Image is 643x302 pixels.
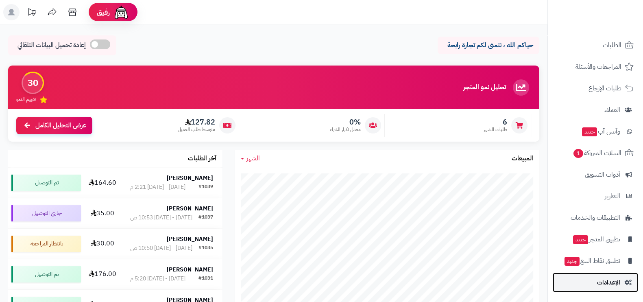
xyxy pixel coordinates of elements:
div: تم التوصيل [11,175,81,191]
span: التقارير [605,190,620,202]
div: جاري التوصيل [11,205,81,221]
div: #1031 [198,275,213,283]
strong: [PERSON_NAME] [167,235,213,243]
a: الطلبات [553,35,638,55]
a: وآتس آبجديد [553,122,638,141]
span: المراجعات والأسئلة [575,61,621,72]
div: #1035 [198,244,213,252]
span: أدوات التسويق [585,169,620,180]
a: طلبات الإرجاع [553,79,638,98]
img: logo-2.png [588,20,635,37]
span: طلبات الإرجاع [589,83,621,94]
a: تحديثات المنصة [22,4,42,22]
span: تطبيق نقاط البيع [564,255,620,267]
span: العملاء [604,104,620,116]
td: 176.00 [84,259,120,289]
span: وآتس آب [581,126,620,137]
td: 35.00 [84,198,120,228]
span: متوسط طلب العميل [178,126,215,133]
div: [DATE] - [DATE] 5:20 م [130,275,185,283]
span: السلات المتروكة [573,147,621,159]
h3: المبيعات [512,155,533,162]
span: جديد [565,257,580,266]
span: تطبيق المتجر [572,234,620,245]
span: معدل تكرار الشراء [330,126,361,133]
td: 30.00 [84,229,120,259]
div: #1039 [198,183,213,191]
strong: [PERSON_NAME] [167,204,213,213]
span: 0% [330,118,361,127]
div: [DATE] - [DATE] 2:21 م [130,183,185,191]
a: التطبيقات والخدمات [553,208,638,228]
td: 164.60 [84,168,120,198]
a: تطبيق نقاط البيعجديد [553,251,638,271]
a: تطبيق المتجرجديد [553,230,638,249]
a: التقارير [553,186,638,206]
img: ai-face.png [113,4,129,20]
div: [DATE] - [DATE] 10:50 ص [130,244,192,252]
span: الإعدادات [597,277,620,288]
div: [DATE] - [DATE] 10:53 ص [130,214,192,222]
span: إعادة تحميل البيانات التلقائي [17,41,86,50]
div: #1037 [198,214,213,222]
span: جديد [582,127,597,136]
strong: [PERSON_NAME] [167,265,213,274]
a: أدوات التسويق [553,165,638,184]
span: 6 [484,118,507,127]
span: الطلبات [603,39,621,51]
a: عرض التحليل الكامل [16,117,92,134]
a: السلات المتروكة1 [553,143,638,163]
strong: [PERSON_NAME] [167,174,213,182]
span: طلبات الشهر [484,126,507,133]
a: العملاء [553,100,638,120]
span: الشهر [246,153,260,163]
a: الشهر [241,154,260,163]
h3: تحليل نمو المتجر [463,84,506,91]
h3: آخر الطلبات [188,155,216,162]
span: التطبيقات والخدمات [571,212,620,223]
span: 127.82 [178,118,215,127]
span: عرض التحليل الكامل [35,121,86,130]
p: حياكم الله ، نتمنى لكم تجارة رابحة [444,41,533,50]
span: 1 [573,149,583,158]
a: الإعدادات [553,273,638,292]
div: تم التوصيل [11,266,81,282]
a: المراجعات والأسئلة [553,57,638,77]
span: جديد [573,235,588,244]
span: تقييم النمو [16,96,36,103]
span: رفيق [97,7,110,17]
div: بانتظار المراجعة [11,236,81,252]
